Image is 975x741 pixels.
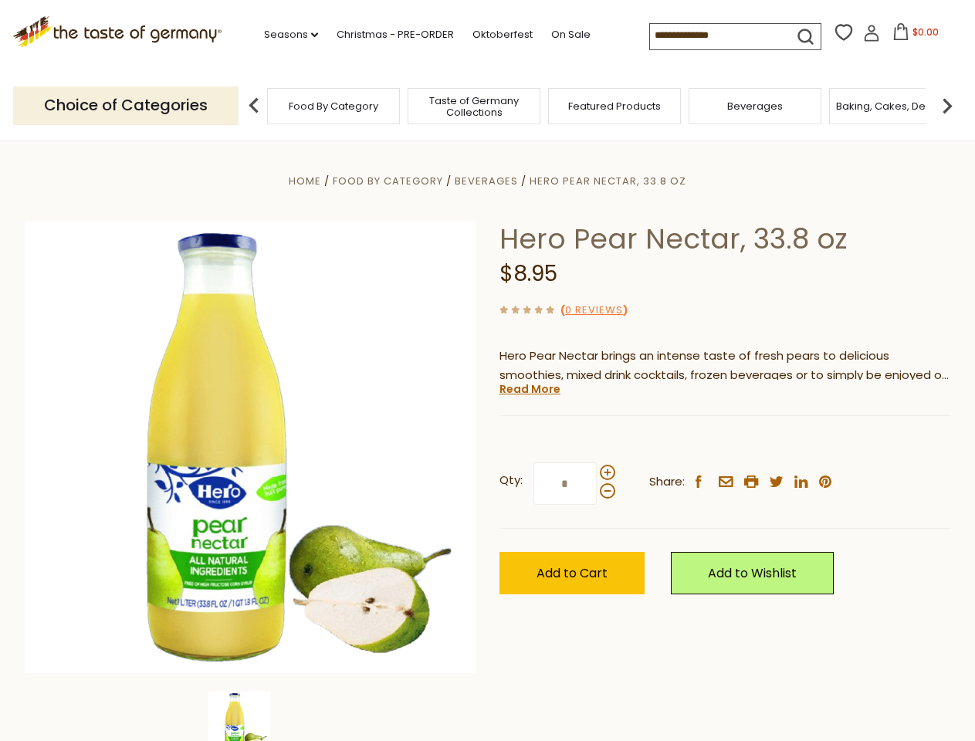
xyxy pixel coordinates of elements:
[337,26,454,43] a: Christmas - PRE-ORDER
[551,26,591,43] a: On Sale
[671,552,834,594] a: Add to Wishlist
[13,86,239,124] p: Choice of Categories
[455,174,518,188] a: Beverages
[289,174,321,188] a: Home
[499,471,523,490] strong: Qty:
[836,100,956,112] a: Baking, Cakes, Desserts
[530,174,686,188] a: Hero Pear Nectar, 33.8 oz
[25,222,476,673] img: Hero Pear Nectar, 33.8 oz
[499,259,557,289] span: $8.95
[912,25,939,39] span: $0.00
[537,564,608,582] span: Add to Cart
[932,90,963,121] img: next arrow
[883,23,949,46] button: $0.00
[264,26,318,43] a: Seasons
[499,552,645,594] button: Add to Cart
[472,26,533,43] a: Oktoberfest
[499,347,951,385] p: Hero Pear Nectar brings an intense taste of fresh pears to delicious smoothies, mixed drink cockt...
[533,462,597,505] input: Qty:
[727,100,783,112] a: Beverages
[412,95,536,118] a: Taste of Germany Collections
[499,381,560,397] a: Read More
[568,100,661,112] a: Featured Products
[289,100,378,112] a: Food By Category
[499,222,951,256] h1: Hero Pear Nectar, 33.8 oz
[649,472,685,492] span: Share:
[560,303,628,317] span: ( )
[565,303,623,319] a: 0 Reviews
[239,90,269,121] img: previous arrow
[333,174,443,188] a: Food By Category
